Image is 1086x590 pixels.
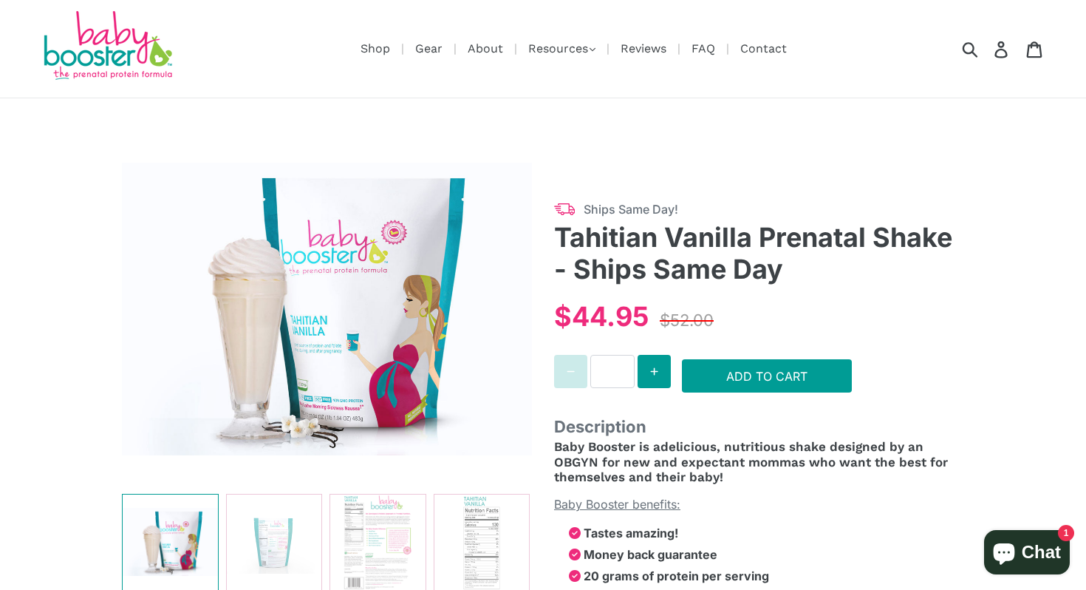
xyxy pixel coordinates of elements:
[434,495,530,590] img: Tahitian Vanilla Prenatal Shake - Ships Same Day
[554,439,660,454] span: Baby Booster is a
[684,39,723,58] a: FAQ
[584,547,717,562] strong: Money back guarantee
[613,39,674,58] a: Reviews
[123,495,218,590] img: Tahitian Vanilla Prenatal Shake - Ships Same Day
[408,39,450,58] a: Gear
[41,11,174,83] img: Baby Booster Prenatal Protein Supplements
[682,359,852,393] button: Add to Cart
[967,33,1008,65] input: Search
[521,38,603,60] button: Resources
[554,415,964,439] span: Description
[460,39,510,58] a: About
[554,439,964,484] h4: delicious, nutritious shake designed by an OBGYN for new and expectant mommas who want the best f...
[590,355,635,388] input: Quantity for Tahitian Vanilla Prenatal Shake - Ships Same Day
[656,305,717,336] div: $52.00
[122,132,532,486] img: Tahitian Vanilla Prenatal Shake - Ships Same Day
[353,39,397,58] a: Shop
[726,369,807,384] span: Add to Cart
[733,39,794,58] a: Contact
[554,296,649,336] div: $44.95
[584,526,678,540] strong: Tastes amazing!
[980,530,1074,578] inbox-online-store-chat: Shopify online store chat
[554,222,964,285] h3: Tahitian Vanilla Prenatal Shake - Ships Same Day
[227,495,322,590] img: Tahitian Vanilla Prenatal Shake - Ships Same Day
[638,355,671,388] button: Increase quantity for Tahitian Vanilla Prenatal Shake - Ships Same Day
[330,495,426,590] img: Tahitian Vanilla Prenatal Shake - Ships Same Day
[584,569,769,583] strong: 20 grams of protein per serving
[554,497,680,512] span: Baby Booster benefits:
[584,200,964,218] span: Ships Same Day!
